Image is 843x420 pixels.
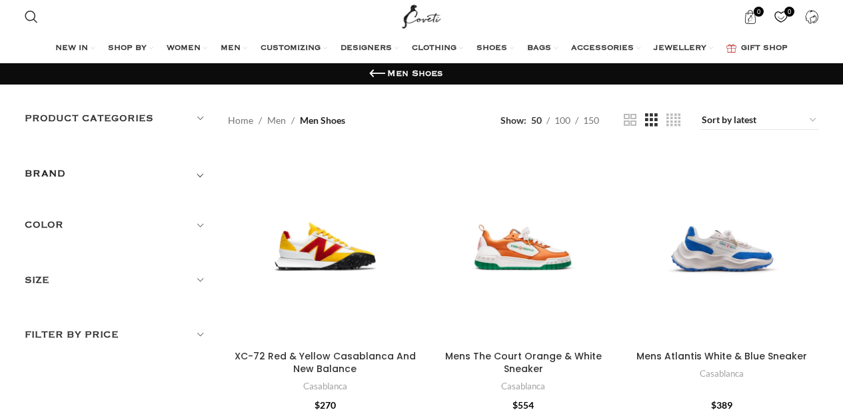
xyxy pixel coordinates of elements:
[387,68,442,80] h1: Men Shoes
[527,35,558,62] a: BAGS
[261,35,327,62] a: CUSTOMIZING
[221,43,241,54] span: MEN
[624,112,636,128] a: Grid view 2
[476,35,514,62] a: SHOES
[531,114,542,126] span: 50
[666,112,680,128] a: Grid view 4
[512,399,534,411] bdi: 554
[18,35,826,62] div: Main navigation
[711,399,716,411] span: $
[726,44,736,53] img: GiftBag
[624,150,819,344] a: Mens Atlantis White & Blue Sneaker
[108,35,153,62] a: SHOP BY
[700,367,744,380] a: Casablanca
[426,150,621,344] a: Mens The Court Orange & White Sneaker
[711,399,732,411] bdi: 389
[741,43,788,54] span: GIFT SHOP
[25,166,209,190] div: Toggle filter
[726,35,788,62] a: GIFT SHOP
[300,113,345,128] span: Men Shoes
[341,43,392,54] span: DESIGNERS
[571,35,640,62] a: ACCESSORIES
[228,113,345,128] nav: Breadcrumb
[571,43,634,54] span: ACCESSORIES
[636,349,807,363] a: Mens Atlantis White & Blue Sneaker
[167,43,201,54] span: WOMEN
[737,3,764,30] a: 0
[25,273,209,288] h5: Size
[578,113,604,128] a: 150
[221,35,247,62] a: MEN
[25,327,209,342] h5: Filter by price
[554,114,570,126] span: 100
[267,113,286,128] a: Men
[228,113,253,128] a: Home
[512,399,518,411] span: $
[315,399,336,411] bdi: 270
[526,113,546,128] a: 50
[476,43,507,54] span: SHOES
[784,7,794,17] span: 0
[654,35,713,62] a: JEWELLERY
[412,43,456,54] span: CLOTHING
[261,43,321,54] span: CUSTOMIZING
[367,64,387,84] a: Go back
[303,380,347,393] a: Casablanca
[315,399,320,411] span: $
[25,166,66,181] h5: BRAND
[108,43,147,54] span: SHOP BY
[18,3,45,30] a: Search
[501,380,545,393] a: Casablanca
[235,349,416,376] a: XC-72 Red & Yellow Casablanca And New Balance
[768,3,795,30] a: 0
[399,10,444,21] a: Site logo
[341,35,399,62] a: DESIGNERS
[500,113,526,128] span: Show
[645,112,658,128] a: Grid view 3
[55,43,88,54] span: NEW IN
[654,43,706,54] span: JEWELLERY
[527,43,551,54] span: BAGS
[768,3,795,30] div: My Wishlist
[583,114,599,126] span: 150
[754,7,764,17] span: 0
[550,113,575,128] a: 100
[228,150,422,344] a: XC-72 Red & Yellow Casablanca And New Balance
[412,35,463,62] a: CLOTHING
[445,349,602,376] a: Mens The Court Orange & White Sneaker
[167,35,207,62] a: WOMEN
[25,111,209,126] h5: Product categories
[55,35,95,62] a: NEW IN
[700,111,819,130] select: Shop order
[25,218,209,232] h5: Color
